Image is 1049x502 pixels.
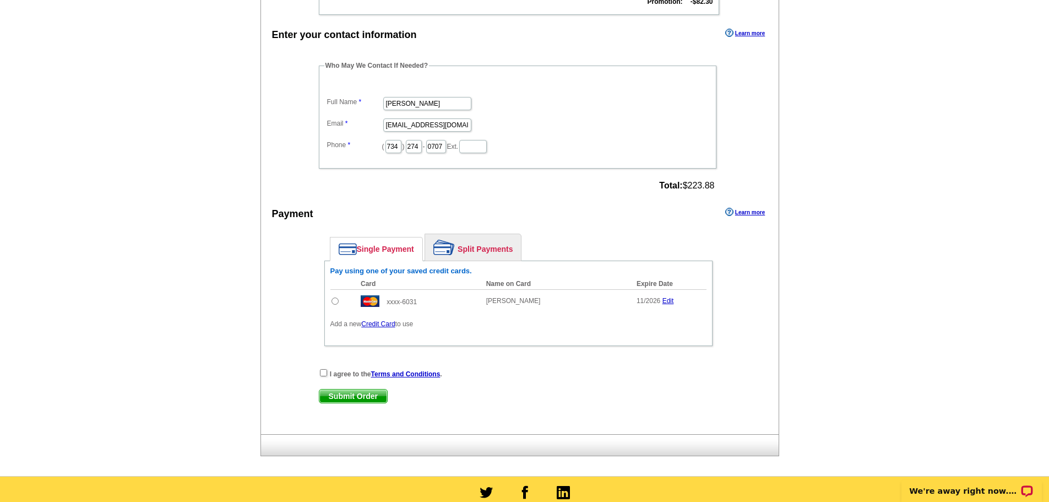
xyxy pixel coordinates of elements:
[327,140,382,150] label: Phone
[631,278,706,290] th: Expire Date
[324,137,711,154] dd: ( ) - Ext.
[659,181,682,190] strong: Total:
[725,29,765,37] a: Learn more
[637,297,660,305] span: 11/2026
[662,297,674,305] a: Edit
[894,467,1049,502] iframe: LiveChat chat widget
[330,267,706,276] h6: Pay using one of your saved credit cards.
[486,297,541,305] span: [PERSON_NAME]
[433,240,455,255] img: split-payment.png
[361,295,379,307] img: mast.gif
[725,208,765,217] a: Learn more
[339,243,357,255] img: single-payment.png
[330,370,442,378] strong: I agree to the .
[659,181,714,191] span: $223.88
[327,118,382,128] label: Email
[319,390,387,403] span: Submit Order
[272,207,313,222] div: Payment
[387,298,417,306] span: xxxx-6031
[324,61,429,71] legend: Who May We Contact If Needed?
[327,97,382,107] label: Full Name
[361,320,395,328] a: Credit Card
[481,278,631,290] th: Name on Card
[272,28,417,42] div: Enter your contact information
[425,234,521,261] a: Split Payments
[330,237,422,261] a: Single Payment
[355,278,481,290] th: Card
[371,370,441,378] a: Terms and Conditions
[330,319,706,329] p: Add a new to use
